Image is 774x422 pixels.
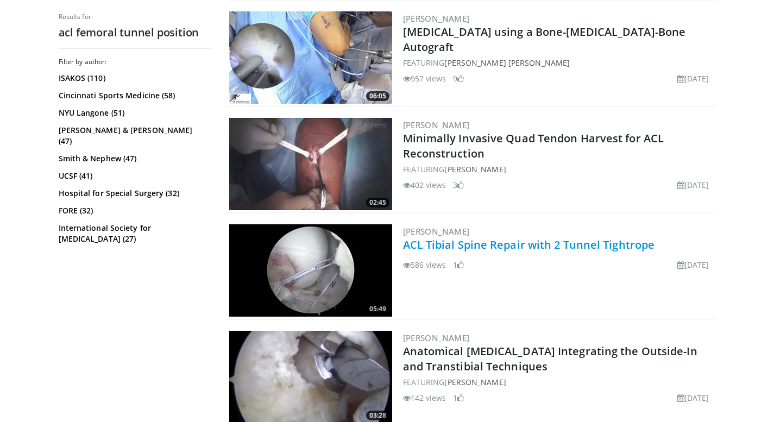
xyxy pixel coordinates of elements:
[677,179,709,191] li: [DATE]
[403,119,470,130] a: [PERSON_NAME]
[229,118,392,210] img: 137f2d6b-da89-4a84-be81-d80563d2d302.300x170_q85_crop-smart_upscale.jpg
[403,237,655,252] a: ACL Tibial Spine Repair with 2 Tunnel Tightrope
[677,73,709,84] li: [DATE]
[59,73,208,84] a: ISAKOS (110)
[453,73,464,84] li: 9
[444,58,506,68] a: [PERSON_NAME]
[403,226,470,237] a: [PERSON_NAME]
[444,377,506,387] a: [PERSON_NAME]
[59,26,211,40] h2: acl femoral tunnel position
[403,24,686,54] a: [MEDICAL_DATA] using a Bone-[MEDICAL_DATA]-Bone Autograft
[229,11,392,104] img: 5499d7eb-ed9c-4cb5-9640-b02f1af2976d.300x170_q85_crop-smart_upscale.jpg
[403,163,714,175] div: FEATURING
[677,259,709,270] li: [DATE]
[453,179,464,191] li: 3
[59,12,211,21] p: Results for:
[366,198,389,207] span: 02:45
[403,392,446,404] li: 142 views
[677,392,709,404] li: [DATE]
[59,125,208,147] a: [PERSON_NAME] & [PERSON_NAME] (47)
[366,304,389,314] span: 05:49
[403,332,470,343] a: [PERSON_NAME]
[59,58,211,66] h3: Filter by author:
[59,223,208,244] a: International Society for [MEDICAL_DATA] (27)
[453,392,464,404] li: 1
[229,118,392,210] a: 02:45
[59,90,208,101] a: Cincinnati Sports Medicine (58)
[403,376,714,388] div: FEATURING
[366,411,389,420] span: 03:28
[59,108,208,118] a: NYU Langone (51)
[453,259,464,270] li: 1
[229,224,392,317] a: 05:49
[403,73,446,84] li: 957 views
[403,344,697,374] a: Anatomical [MEDICAL_DATA] Integrating the Outside-In and Transtibial Techniques
[59,171,208,181] a: UCSF (41)
[366,91,389,101] span: 06:05
[508,58,570,68] a: [PERSON_NAME]
[403,259,446,270] li: 586 views
[403,57,714,68] div: FEATURING ,
[59,205,208,216] a: FORE (32)
[229,224,392,317] img: b0134ac0-48c9-44e8-a22e-4a461a7f0dae.300x170_q85_crop-smart_upscale.jpg
[444,164,506,174] a: [PERSON_NAME]
[403,13,470,24] a: [PERSON_NAME]
[229,11,392,104] a: 06:05
[403,179,446,191] li: 402 views
[59,188,208,199] a: Hospital for Special Surgery (32)
[59,153,208,164] a: Smith & Nephew (47)
[403,131,664,161] a: Minimally Invasive Quad Tendon Harvest for ACL Reconstruction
